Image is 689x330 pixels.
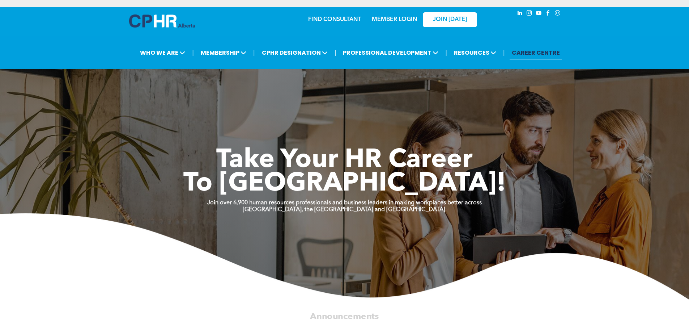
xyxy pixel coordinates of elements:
li: | [445,45,447,60]
a: JOIN [DATE] [423,12,477,27]
a: youtube [535,9,543,19]
span: RESOURCES [452,46,498,59]
span: CPHR DESIGNATION [260,46,330,59]
span: MEMBERSHIP [199,46,248,59]
span: Take Your HR Career [216,147,473,174]
a: Social network [554,9,562,19]
li: | [192,45,194,60]
span: JOIN [DATE] [433,16,467,23]
a: facebook [544,9,552,19]
img: A blue and white logo for cp alberta [129,14,195,28]
a: instagram [526,9,533,19]
li: | [253,45,255,60]
a: MEMBER LOGIN [372,17,417,22]
li: | [335,45,336,60]
span: To [GEOGRAPHIC_DATA]! [183,171,506,197]
a: CAREER CENTRE [510,46,562,59]
a: linkedin [516,9,524,19]
span: PROFESSIONAL DEVELOPMENT [341,46,441,59]
li: | [503,45,505,60]
strong: [GEOGRAPHIC_DATA], the [GEOGRAPHIC_DATA] and [GEOGRAPHIC_DATA]. [243,207,447,213]
span: Announcements [310,312,379,321]
strong: Join over 6,900 human resources professionals and business leaders in making workplaces better ac... [207,200,482,206]
a: FIND CONSULTANT [308,17,361,22]
span: WHO WE ARE [138,46,187,59]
